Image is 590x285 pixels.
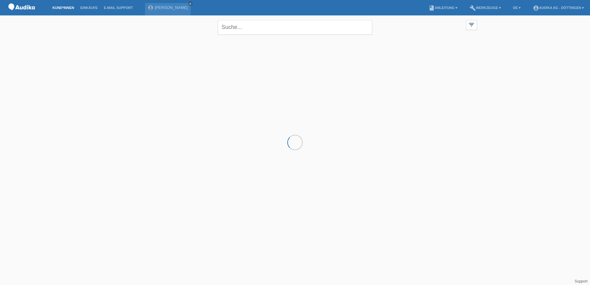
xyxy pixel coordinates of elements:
[155,5,188,10] a: [PERSON_NAME]
[49,6,77,10] a: Kund*innen
[510,6,524,10] a: DE ▾
[189,2,192,5] i: close
[101,6,136,10] a: E-Mail Support
[530,6,587,10] a: account_circleAudika AG - Döttingen ▾
[575,279,588,283] a: Support
[6,12,37,17] a: POS — MF Group
[470,5,476,11] i: build
[533,5,539,11] i: account_circle
[429,5,435,11] i: book
[188,2,193,6] a: close
[218,20,372,35] input: Suche...
[468,21,475,28] i: filter_list
[426,6,460,10] a: bookAnleitung ▾
[77,6,101,10] a: Einkäufe
[467,6,504,10] a: buildWerkzeuge ▾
